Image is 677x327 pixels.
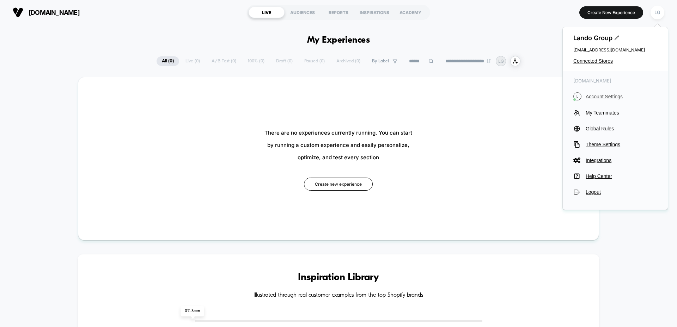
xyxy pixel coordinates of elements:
[573,189,657,196] button: Logout
[157,56,179,66] span: All ( 0 )
[245,181,261,189] div: Current time
[586,110,657,116] span: My Teammates
[579,6,643,19] button: Create New Experience
[181,306,204,316] span: 0 % Seen
[262,181,281,189] div: Duration
[99,292,578,299] h4: Illustrated through real customer examples from the top Shopify brands
[573,34,657,42] span: Lando Group
[321,7,356,18] div: REPORTS
[586,126,657,131] span: Global Rules
[573,125,657,132] button: Global Rules
[586,94,657,99] span: Account Settings
[392,7,428,18] div: ACADEMY
[29,9,80,16] span: [DOMAIN_NAME]
[372,58,389,64] span: By Label
[573,58,657,64] button: Connected Stores
[651,6,664,19] div: LG
[573,109,657,116] button: My Teammates
[4,179,15,191] button: Play, NEW DEMO 2025-VEED.mp4
[249,7,285,18] div: LIVE
[586,173,657,179] span: Help Center
[586,158,657,163] span: Integrations
[586,142,657,147] span: Theme Settings
[304,178,373,191] button: Create new experience
[11,7,82,18] button: [DOMAIN_NAME]
[586,189,657,195] span: Logout
[5,170,341,177] input: Seek
[99,272,578,283] h3: Inspiration Library
[573,78,657,84] span: [DOMAIN_NAME]
[648,5,666,20] button: LG
[487,59,491,63] img: end
[164,89,181,106] button: Play, NEW DEMO 2025-VEED.mp4
[573,92,581,100] i: L
[285,7,321,18] div: AUDIENCES
[573,47,657,53] span: [EMAIL_ADDRESS][DOMAIN_NAME]
[573,141,657,148] button: Theme Settings
[573,173,657,180] button: Help Center
[307,35,370,45] h1: My Experiences
[356,7,392,18] div: INSPIRATIONS
[573,157,657,164] button: Integrations
[498,58,504,64] p: LG
[573,92,657,100] button: LAccount Settings
[294,182,316,189] input: Volume
[13,7,23,18] img: Visually logo
[264,127,412,163] span: There are no experiences currently running. You can start by running a custom experience and easi...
